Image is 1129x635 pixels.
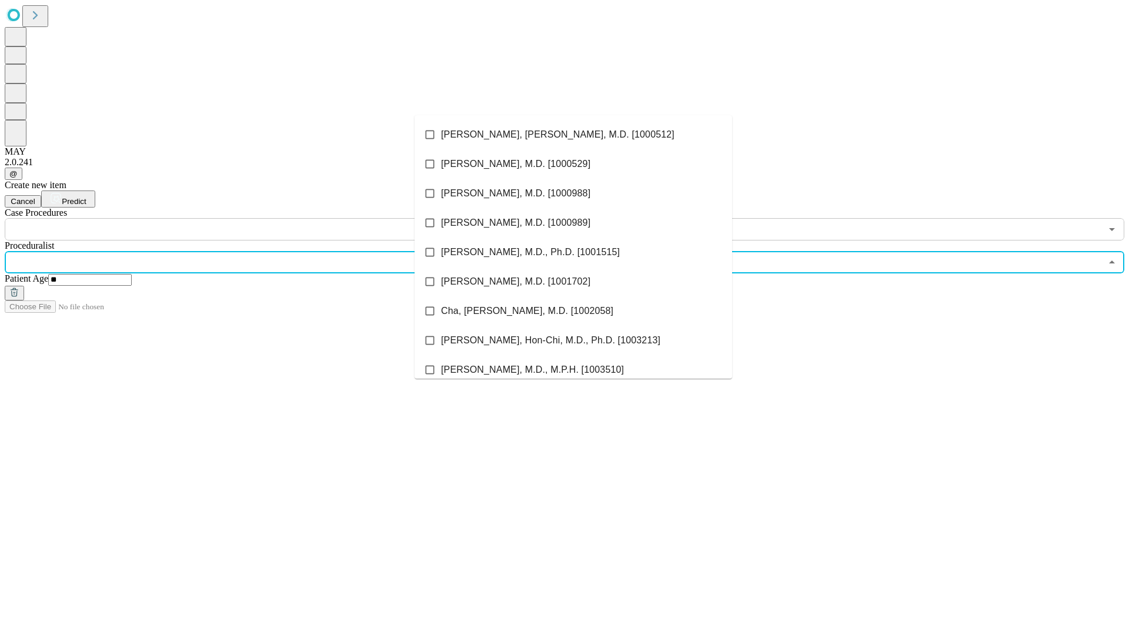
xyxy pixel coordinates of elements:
[441,275,590,289] span: [PERSON_NAME], M.D. [1001702]
[62,197,86,206] span: Predict
[5,157,1124,168] div: 2.0.241
[11,197,35,206] span: Cancel
[1104,221,1120,238] button: Open
[5,240,54,250] span: Proceduralist
[441,245,620,259] span: [PERSON_NAME], M.D., Ph.D. [1001515]
[441,333,660,347] span: [PERSON_NAME], Hon-Chi, M.D., Ph.D. [1003213]
[441,216,590,230] span: [PERSON_NAME], M.D. [1000989]
[5,208,67,218] span: Scheduled Procedure
[5,168,22,180] button: @
[1104,254,1120,270] button: Close
[441,304,613,318] span: Cha, [PERSON_NAME], M.D. [1002058]
[441,363,624,377] span: [PERSON_NAME], M.D., M.P.H. [1003510]
[41,190,95,208] button: Predict
[9,169,18,178] span: @
[5,195,41,208] button: Cancel
[5,146,1124,157] div: MAY
[5,180,66,190] span: Create new item
[5,273,48,283] span: Patient Age
[441,128,674,142] span: [PERSON_NAME], [PERSON_NAME], M.D. [1000512]
[441,157,590,171] span: [PERSON_NAME], M.D. [1000529]
[441,186,590,200] span: [PERSON_NAME], M.D. [1000988]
